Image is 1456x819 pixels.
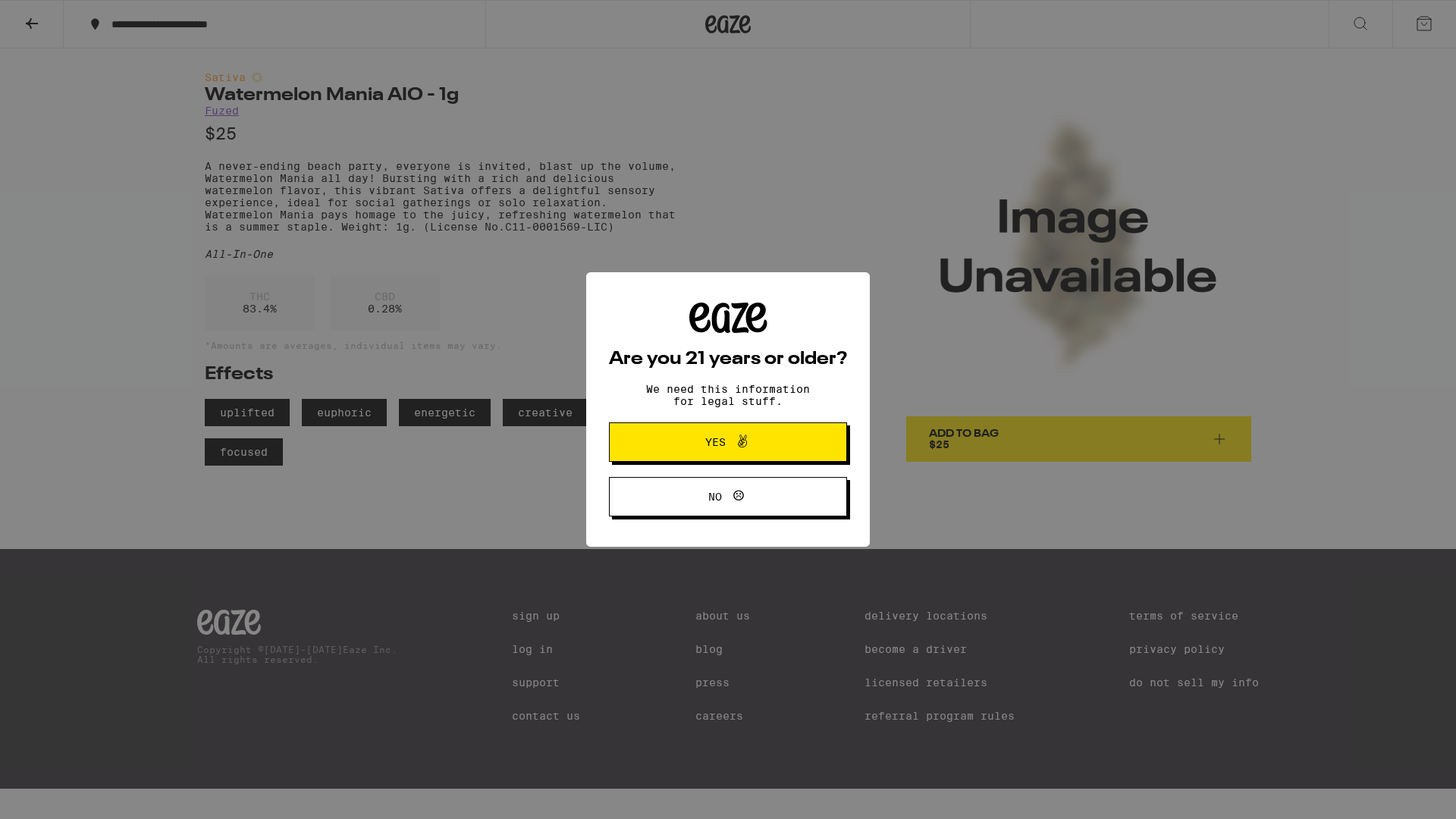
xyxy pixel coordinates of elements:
p: We need this information for legal stuff. [633,383,823,407]
span: No [708,491,722,502]
button: Yes [609,422,847,462]
h2: Are you 21 years or older? [609,350,847,369]
button: No [609,477,847,516]
span: Yes [705,437,726,447]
